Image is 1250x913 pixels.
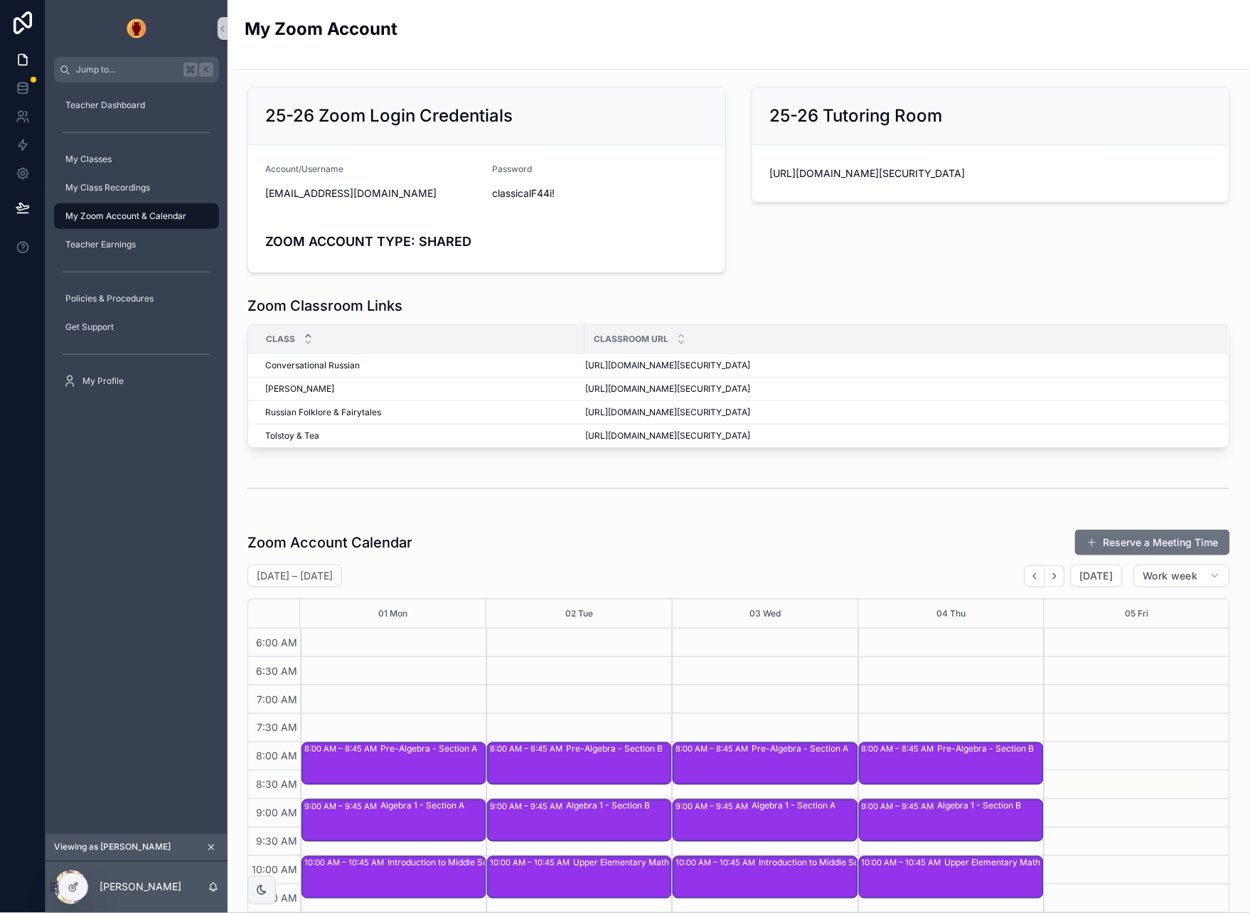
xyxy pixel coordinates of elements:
span: 6:00 AM [252,636,301,648]
div: Algebra 1 - Section A [380,801,464,812]
span: Teacher Dashboard [65,100,145,111]
span: Policies & Procedures [65,293,154,304]
div: 8:00 AM – 8:45 AM [675,742,752,757]
a: [URL][DOMAIN_NAME][SECURITY_DATA] [585,407,1211,418]
a: Tolstoy & Tea [265,430,576,442]
div: 9:00 AM – 9:45 AMAlgebra 1 - Section A [673,800,857,841]
div: 9:00 AM – 9:45 AMAlgebra 1 - Section B [488,800,671,841]
div: 8:00 AM – 8:45 AM [490,742,566,757]
div: 9:00 AM – 9:45 AM [862,800,938,814]
h1: Zoom Classroom Links [247,296,402,316]
button: 01 Mon [378,599,407,628]
div: 8:00 AM – 8:45 AMPre-Algebra - Section B [860,743,1043,784]
button: 05 Fri [1126,599,1149,628]
h2: 25-26 Zoom Login Credentials [265,105,513,127]
button: Back [1025,565,1045,587]
span: K [201,64,212,75]
h2: 25-26 Tutoring Room [769,105,942,127]
span: 8:00 AM [252,750,301,762]
span: [URL][DOMAIN_NAME][SECURITY_DATA] [585,407,751,418]
div: 9:00 AM – 9:45 AMAlgebra 1 - Section A [302,800,486,841]
div: 9:00 AM – 9:45 AM [490,800,566,814]
h1: Zoom Account Calendar [247,533,412,552]
div: Algebra 1 - Section A [752,801,835,812]
div: Pre-Algebra - Section B [938,744,1035,755]
span: Password [493,164,533,175]
div: 10:00 AM – 10:45 AMUpper Elementary Math [488,857,671,898]
span: Account/Username [265,164,343,175]
div: 10:00 AM – 10:45 AM [490,856,573,870]
button: 02 Tue [565,599,593,628]
div: 10:00 AM – 10:45 AMIntroduction to Middle School Math [673,857,857,898]
span: My Class Recordings [65,182,150,193]
a: Russian Folklore & Fairytales [265,407,576,418]
span: [EMAIL_ADDRESS][DOMAIN_NAME] [265,186,481,201]
span: Conversational Russian [265,360,360,371]
div: 9:00 AM – 9:45 AM [675,800,752,814]
a: My Classes [54,146,219,172]
div: 10:00 AM – 10:45 AM [675,856,759,870]
a: Teacher Earnings [54,232,219,257]
span: [PERSON_NAME] [265,383,334,395]
a: Policies & Procedures [54,286,219,311]
h4: ZOOM ACCOUNT TYPE: SHARED [265,232,708,251]
button: Reserve a Meeting Time [1075,530,1230,555]
div: Introduction to Middle School Math [388,858,528,869]
span: Tolstoy & Tea [265,430,319,442]
div: 8:00 AM – 8:45 AM [304,742,380,757]
a: My Class Recordings [54,175,219,201]
span: classicalF44i! [493,186,709,201]
span: [URL][DOMAIN_NAME][SECURITY_DATA] [769,166,1212,181]
div: 8:00 AM – 8:45 AMPre-Algebra - Section B [488,743,671,784]
span: My Classes [65,154,112,165]
div: 9:00 AM – 9:45 AM [304,800,380,814]
div: Pre-Algebra - Section A [380,744,477,755]
img: App logo [125,17,148,40]
a: [PERSON_NAME] [265,383,576,395]
div: Pre-Algebra - Section A [752,744,848,755]
div: Upper Elementary Math [945,858,1041,869]
h2: [DATE] – [DATE] [257,569,333,583]
div: 8:00 AM – 8:45 AMPre-Algebra - Section A [673,743,857,784]
div: 10:00 AM – 10:45 AMUpper Elementary Math [860,857,1043,898]
div: 9:00 AM – 9:45 AMAlgebra 1 - Section B [860,800,1043,841]
div: 8:00 AM – 8:45 AMPre-Algebra - Section A [302,743,486,784]
span: 6:30 AM [252,665,301,677]
span: Work week [1143,570,1198,582]
button: Work week [1134,565,1230,587]
button: Jump to...K [54,57,219,82]
span: Class [266,333,295,345]
span: [URL][DOMAIN_NAME][SECURITY_DATA] [585,430,751,442]
a: [URL][DOMAIN_NAME][SECURITY_DATA] [585,383,1211,395]
span: Russian Folklore & Fairytales [265,407,381,418]
h2: My Zoom Account [245,17,397,41]
span: 9:00 AM [252,807,301,819]
div: 8:00 AM – 8:45 AM [862,742,938,757]
span: Jump to... [76,64,178,75]
button: 03 Wed [749,599,781,628]
div: 10:00 AM – 10:45 AMIntroduction to Middle School Math [302,857,486,898]
a: Conversational Russian [265,360,576,371]
a: Teacher Dashboard [54,92,219,118]
button: 04 Thu [936,599,966,628]
a: [URL][DOMAIN_NAME][SECURITY_DATA] [585,430,1211,442]
a: My Zoom Account & Calendar [54,203,219,229]
p: [PERSON_NAME] [100,880,181,895]
span: My Profile [82,375,124,387]
a: Get Support [54,314,219,340]
button: [DATE] [1071,565,1123,587]
span: Classroom URL [594,333,668,345]
span: [URL][DOMAIN_NAME][SECURITY_DATA] [585,383,751,395]
button: Next [1045,565,1065,587]
span: [DATE] [1080,570,1113,582]
span: 8:30 AM [252,779,301,791]
span: 9:30 AM [252,835,301,848]
span: My Zoom Account & Calendar [65,210,186,222]
div: scrollable content [46,82,228,412]
span: Teacher Earnings [65,239,136,250]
